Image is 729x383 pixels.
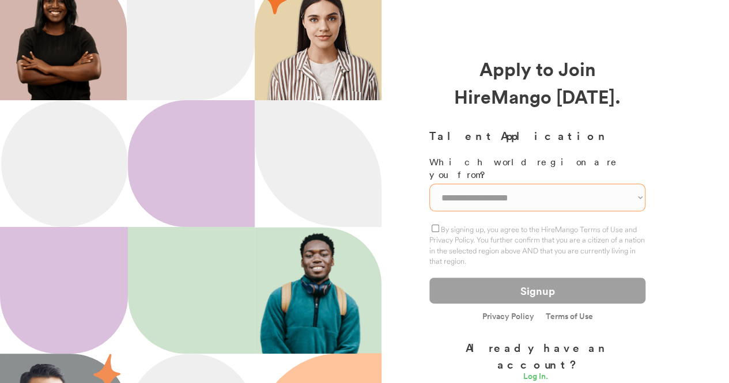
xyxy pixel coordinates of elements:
[429,127,645,144] h3: Talent Application
[482,312,534,322] a: Privacy Policy
[429,55,645,110] div: Apply to Join HireMango [DATE].
[1,100,128,227] img: Ellipse%2012
[546,312,593,320] a: Terms of Use
[255,228,372,354] img: 202x218.png
[429,339,645,372] div: Already have an account?
[429,225,645,266] label: By signing up, you agree to the HireMango Terms of Use and Privacy Policy. You further confirm th...
[429,156,645,181] div: Which world region are you from?
[429,278,645,304] button: Signup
